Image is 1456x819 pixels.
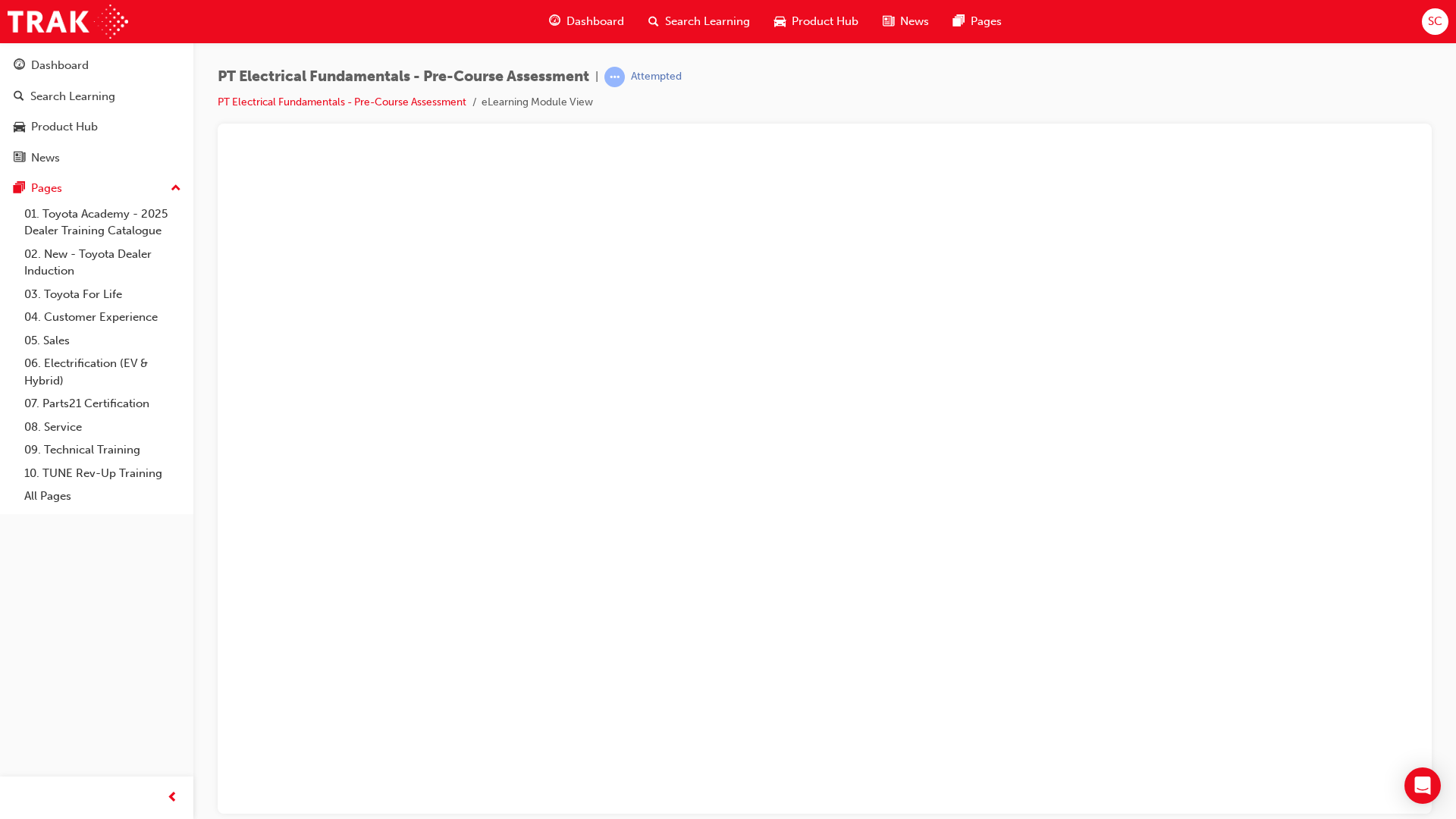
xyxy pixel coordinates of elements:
[31,149,60,167] div: News
[482,94,593,111] li: eLearning Module View
[900,13,929,30] span: News
[971,13,1002,30] span: Pages
[171,179,181,199] span: up-icon
[14,121,25,134] span: car-icon
[941,6,1014,37] a: pages-iconPages
[14,152,25,165] span: news-icon
[604,67,625,87] span: learningRecordVerb_ATTEMPT-icon
[18,243,187,283] a: 02. New - Toyota Dealer Induction
[6,174,187,202] button: Pages
[18,283,187,306] a: 03. Toyota For Life
[14,182,25,196] span: pages-icon
[6,113,187,141] a: Product Hub
[218,68,589,86] span: PT Electrical Fundamentals - Pre-Course Assessment
[636,6,762,37] a: search-iconSearch Learning
[6,144,187,172] a: News
[18,485,187,508] a: All Pages
[762,6,871,37] a: car-iconProduct Hub
[18,352,187,392] a: 06. Electrification (EV & Hybrid)
[566,13,624,30] span: Dashboard
[30,88,115,105] div: Search Learning
[18,202,187,243] a: 01. Toyota Academy - 2025 Dealer Training Catalogue
[595,68,598,86] span: |
[631,70,682,84] div: Attempted
[6,49,187,174] button: DashboardSearch LearningProduct HubNews
[167,789,178,808] span: prev-icon
[31,180,62,197] div: Pages
[537,6,636,37] a: guage-iconDashboard
[14,90,24,104] span: search-icon
[792,13,858,30] span: Product Hub
[8,5,128,39] img: Trak
[218,96,466,108] a: PT Electrical Fundamentals - Pre-Course Assessment
[665,13,750,30] span: Search Learning
[18,329,187,353] a: 05. Sales
[18,462,187,485] a: 10. TUNE Rev-Up Training
[18,438,187,462] a: 09. Technical Training
[18,306,187,329] a: 04. Customer Experience
[31,118,98,136] div: Product Hub
[648,12,659,31] span: search-icon
[871,6,941,37] a: news-iconNews
[774,12,786,31] span: car-icon
[1428,13,1442,30] span: SC
[883,12,894,31] span: news-icon
[6,83,187,111] a: Search Learning
[18,416,187,439] a: 08. Service
[14,59,25,73] span: guage-icon
[953,12,965,31] span: pages-icon
[1422,8,1448,35] button: SC
[6,52,187,80] a: Dashboard
[31,57,89,74] div: Dashboard
[1404,767,1441,804] div: Open Intercom Messenger
[18,392,187,416] a: 07. Parts21 Certification
[549,12,560,31] span: guage-icon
